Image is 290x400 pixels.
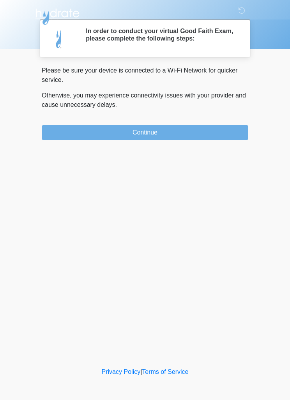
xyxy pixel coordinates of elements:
a: Privacy Policy [102,368,141,375]
h2: In order to conduct your virtual Good Faith Exam, please complete the following steps: [86,27,237,42]
img: Agent Avatar [48,27,71,51]
img: Hydrate IV Bar - Scottsdale Logo [34,6,81,25]
a: Terms of Service [142,368,188,375]
p: Please be sure your device is connected to a Wi-Fi Network for quicker service. [42,66,248,85]
span: . [115,101,117,108]
a: | [140,368,142,375]
button: Continue [42,125,248,140]
p: Otherwise, you may experience connectivity issues with your provider and cause unnecessary delays [42,91,248,110]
